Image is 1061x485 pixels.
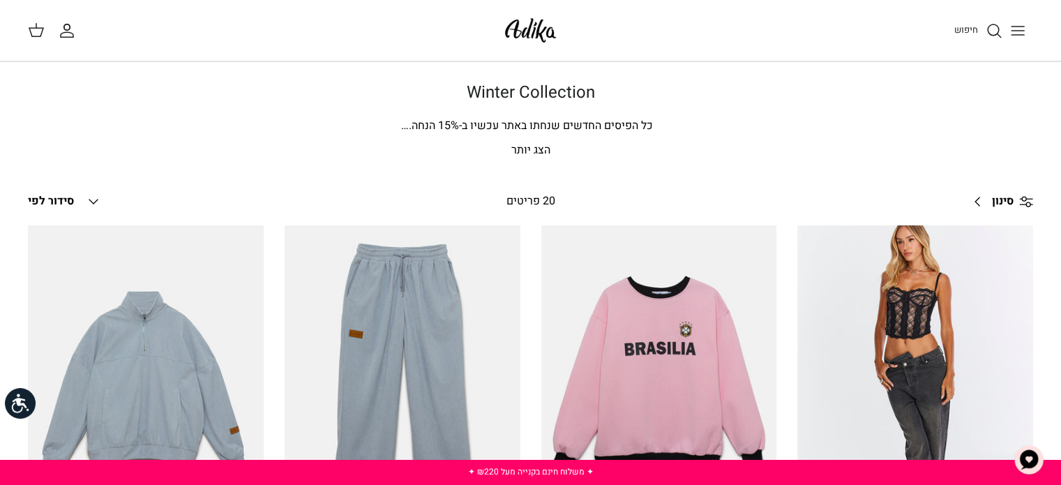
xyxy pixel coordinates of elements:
img: Adika IL [501,14,560,47]
button: צ'אט [1008,439,1050,481]
button: Toggle menu [1002,15,1033,46]
span: סידור לפי [28,193,74,209]
a: חיפוש [954,22,1002,39]
div: 20 פריטים [410,193,650,211]
span: % הנחה. [401,117,459,134]
span: חיפוש [954,23,978,36]
a: ✦ משלוח חינם בקנייה מעל ₪220 ✦ [467,465,593,478]
span: 15 [438,117,451,134]
a: החשבון שלי [59,22,81,39]
button: סידור לפי [28,186,102,217]
span: כל הפיסים החדשים שנחתו באתר עכשיו ב- [459,117,653,134]
h1: Winter Collection [43,83,1019,103]
a: סינון [964,185,1033,218]
p: הצג יותר [43,142,1019,160]
span: סינון [992,193,1014,211]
